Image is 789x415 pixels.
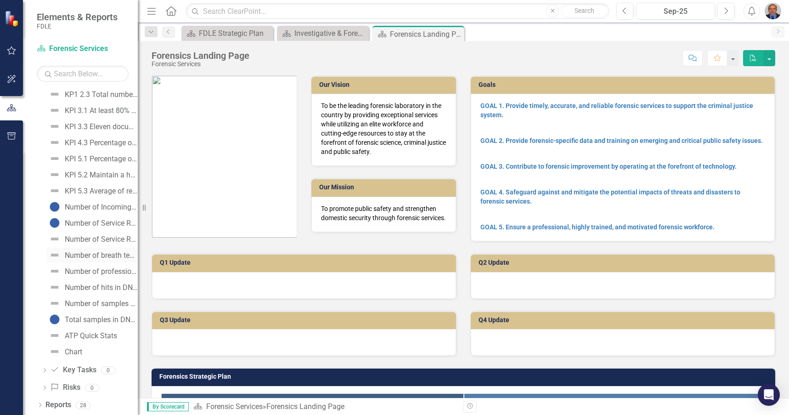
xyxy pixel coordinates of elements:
[480,102,753,119] a: GOAL 1. Provide timely, accurate, and reliable forensic services to support the criminal justice ...
[47,183,138,198] a: KPI 5.3 Average of results from 19 standardized questions from a survey to forensic members relat...
[49,217,60,228] img: Informational Data
[49,314,60,325] img: Informational Data
[49,201,60,212] img: Informational Data
[575,7,594,14] span: Search
[65,203,138,211] div: Number of Incoming Service Requests
[758,384,780,406] div: Open Intercom Messenger
[76,401,90,409] div: 28
[65,235,138,244] div: Number of Service Requests Completed
[65,155,138,163] div: KPI 5.1 Percentage of new members who have had prior contact with FDLE; internship, or open house.
[321,204,446,222] p: To promote public safety and strengthen domestic security through forensic services.
[47,216,138,230] a: Number of Service Requests Pending
[49,185,60,196] img: Not Defined
[184,28,271,39] a: FDLE Strategic Plan
[49,169,60,180] img: Not Defined
[65,171,138,179] div: KPI 5.2 Maintain a healthy turnover rate of Forensics members.
[479,259,770,266] h3: Q2 Update
[199,28,271,39] div: FDLE Strategic Plan
[390,28,462,40] div: Forensics Landing Page
[321,101,446,156] p: To be the leading forensic laboratory in the country by providing exceptional services while util...
[49,137,60,148] img: Not Defined
[152,51,249,61] div: Forensics Landing Page
[160,259,451,266] h3: Q1 Update
[47,312,138,327] a: Total samples in DNA Database
[65,219,138,227] div: Number of Service Requests Pending
[561,5,607,17] button: Search
[279,28,366,39] a: Investigative & Forensic Services Command
[50,382,80,393] a: Risks
[49,250,60,261] img: Not Defined
[49,105,60,116] img: Not Defined
[480,188,740,205] a: GOAL 4. Safeguard against and mitigate the potential impacts of threats and disasters to forensic...
[65,332,117,340] div: ATP Quick Stats
[47,103,138,118] a: KPI 3.1 At least 80% of Organization of Scientific Area Committees (OSAC) standards will be revie...
[160,317,451,324] h3: Q3 Update
[49,89,60,100] img: Not Defined
[47,199,138,214] a: Number of Incoming Service Requests
[294,28,366,39] div: Investigative & Forensic Services Command
[49,153,60,164] img: Not Defined
[47,328,117,343] a: ATP Quick Stats
[47,151,138,166] a: KPI 5.1 Percentage of new members who have had prior contact with FDLE; internship, or open house.
[65,267,138,276] div: Number of professional law enforcement certificates issued - Forensics
[85,384,100,392] div: 0
[765,3,781,19] img: Chris Hendry
[152,76,297,238] img: mceclip0%20v4.png
[47,248,138,262] a: Number of breath testing instruments inspected
[47,296,138,311] a: Number of samples added in DNA Database
[37,23,118,30] small: FDLE
[5,10,21,26] img: ClearPoint Strategy
[49,330,60,341] img: Not Defined
[65,91,138,99] div: KP1 2.3 Total number of DNA hits resulting from Rapid DNA Arrestee specimens enrolled in the DNA ...
[37,11,118,23] span: Elements & Reports
[37,44,129,54] a: Forensic Services
[65,316,138,324] div: Total samples in DNA Database
[49,282,60,293] img: Not Defined
[65,300,138,308] div: Number of samples added in DNA Database
[47,87,138,102] a: KP1 2.3 Total number of DNA hits resulting from Rapid DNA Arrestee specimens enrolled in the DNA ...
[65,348,82,356] div: Chart
[639,6,712,17] div: Sep-25
[65,187,138,195] div: KPI 5.3 Average of results from 19 standardized questions from a survey to forensic members relat...
[266,402,344,411] div: Forensics Landing Page
[45,400,71,410] a: Reports
[49,298,60,309] img: Not Defined
[480,137,763,144] a: GOAL 2. Provide forensic-specific data and training on emerging and critical public safety issues.
[49,346,60,357] img: Not Defined
[49,266,60,277] img: Not Defined
[152,61,249,68] div: Forensic Services
[65,123,138,131] div: KPI 3.3 Eleven documents will be produced annually that summarize a one and three-year plan for s...
[47,135,138,150] a: KPI 4.3 Percentage of submissions designated as Rush.
[319,81,451,88] h3: Our Vision
[65,107,138,115] div: KPI 3.1 At least 80% of Organization of Scientific Area Committees (OSAC) standards will be revie...
[479,81,770,88] h3: Goals
[480,163,737,170] a: GOAL 3. Contribute to forensic improvement by operating at the forefront of technology.
[186,3,609,19] input: Search ClearPoint...
[319,184,451,191] h3: Our Mission
[47,119,138,134] a: KPI 3.3 Eleven documents will be produced annually that summarize a one and three-year plan for s...
[65,284,138,292] div: Number of hits in DNA Database
[101,366,116,374] div: 0
[37,66,129,82] input: Search Below...
[159,373,771,380] h3: Forensics Strategic Plan
[147,402,189,411] span: By Scorecard
[47,167,138,182] a: KPI 5.2 Maintain a healthy turnover rate of Forensics members.
[49,233,60,244] img: Not Defined
[49,121,60,132] img: Not Defined
[47,280,138,295] a: Number of hits in DNA Database
[480,223,715,231] a: GOAL 5. Ensure a professional, highly trained, and motivated forensic workforce.
[206,402,263,411] a: Forensic Services
[636,3,715,19] button: Sep-25
[65,139,138,147] div: KPI 4.3 Percentage of submissions designated as Rush.
[47,264,138,279] a: Number of professional law enforcement certificates issued - Forensics
[479,317,770,324] h3: Q4 Update
[65,251,138,260] div: Number of breath testing instruments inspected
[193,402,456,412] div: »
[50,365,96,375] a: Key Tasks
[47,232,138,246] a: Number of Service Requests Completed
[47,344,82,359] a: Chart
